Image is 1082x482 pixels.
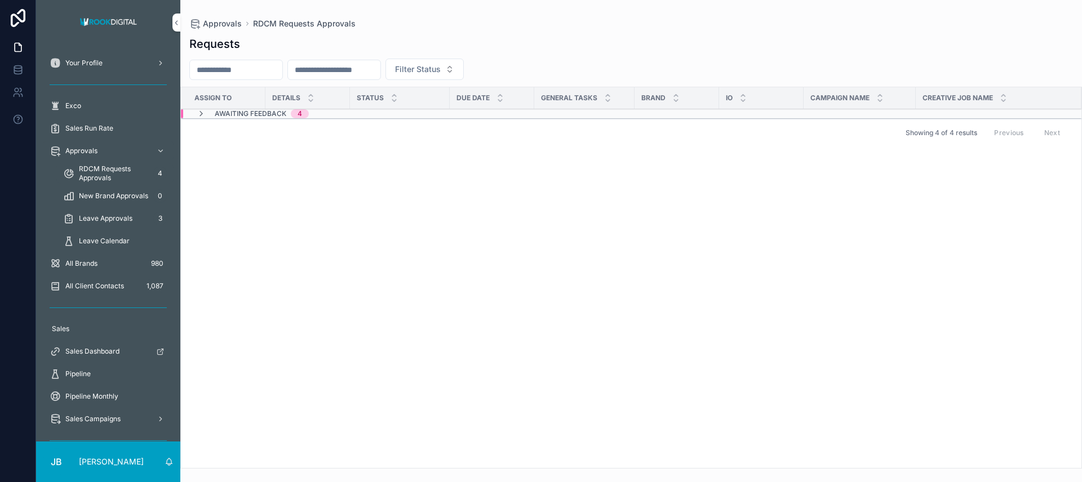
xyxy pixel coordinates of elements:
[43,409,174,429] a: Sales Campaigns
[456,93,490,102] span: Due Date
[65,146,97,155] span: Approvals
[726,93,733,102] span: IO
[79,214,132,223] span: Leave Approvals
[43,386,174,407] a: Pipeline Monthly
[77,14,140,32] img: App logo
[43,118,174,139] a: Sales Run Rate
[65,101,81,110] span: Exco
[43,364,174,384] a: Pipeline
[43,141,174,161] a: Approvals
[906,128,977,137] span: Showing 4 of 4 results
[65,392,118,401] span: Pipeline Monthly
[43,276,174,296] a: All Client Contacts1,087
[51,455,62,468] span: JB
[65,124,113,133] span: Sales Run Rate
[153,189,167,203] div: 0
[43,53,174,73] a: Your Profile
[923,93,993,102] span: Creative Job Name
[43,96,174,116] a: Exco
[253,18,356,29] a: RDCM Requests Approvals
[79,456,144,467] p: [PERSON_NAME]
[641,93,666,102] span: Brand
[215,109,286,118] span: Awaiting Feedback
[79,164,149,182] span: RDCM Requests Approvals
[194,93,232,102] span: Assign To
[65,59,103,68] span: Your Profile
[56,208,174,229] a: Leave Approvals3
[56,186,174,206] a: New Brand Approvals0
[143,279,167,293] div: 1,087
[79,191,148,200] span: New Brand Approvals
[395,64,441,75] span: Filter Status
[148,257,167,270] div: 980
[153,167,167,180] div: 4
[810,93,870,102] span: Campaign Name
[56,231,174,251] a: Leave Calendar
[79,236,130,246] span: Leave Calendar
[357,93,384,102] span: Status
[272,93,300,102] span: Details
[298,109,302,118] div: 4
[52,324,69,333] span: Sales
[43,253,174,274] a: All Brands980
[203,18,242,29] span: Approvals
[65,414,121,423] span: Sales Campaigns
[153,212,167,225] div: 3
[189,36,240,52] h1: Requests
[36,45,180,441] div: scrollable content
[541,93,597,102] span: General Tasks
[385,59,464,80] button: Select Button
[65,369,91,378] span: Pipeline
[65,259,97,268] span: All Brands
[43,319,174,339] a: Sales
[65,282,124,291] span: All Client Contacts
[56,163,174,184] a: RDCM Requests Approvals4
[43,341,174,361] a: Sales Dashboard
[65,347,119,356] span: Sales Dashboard
[189,18,242,29] a: Approvals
